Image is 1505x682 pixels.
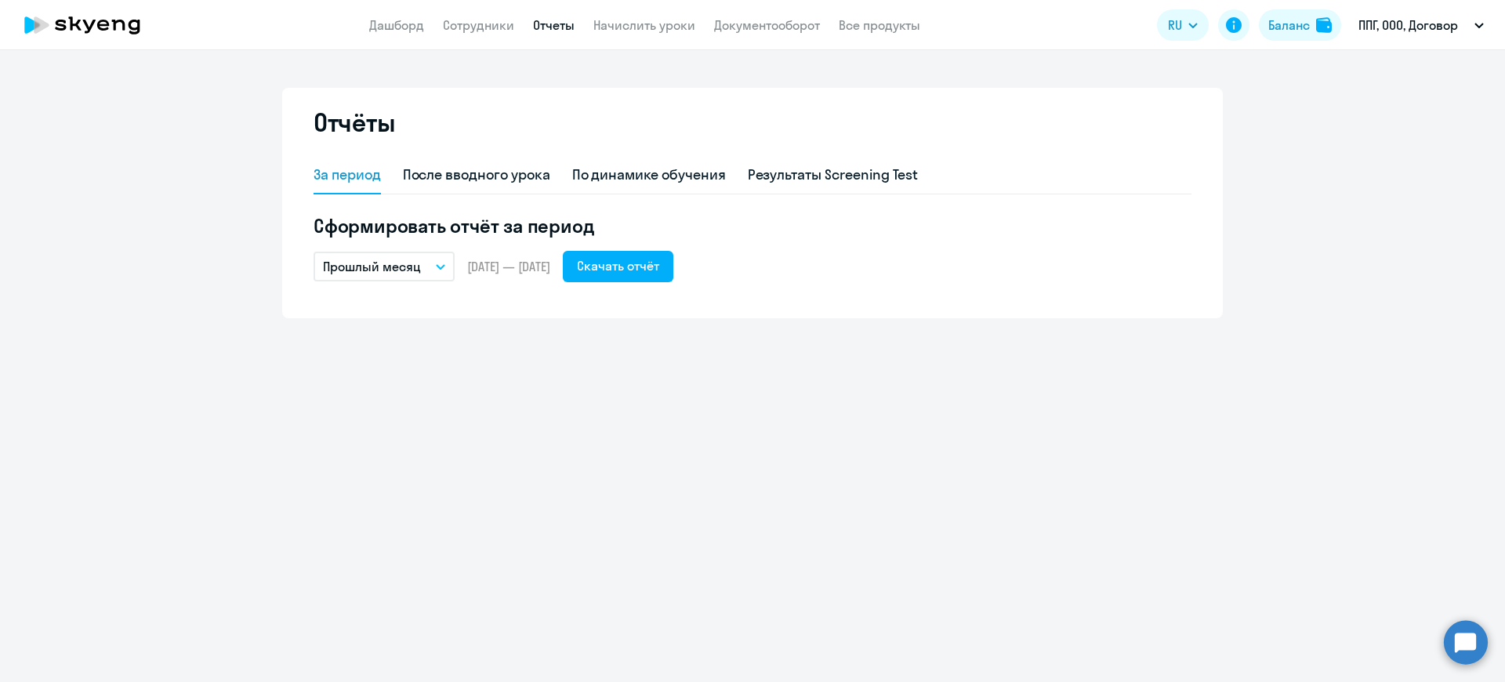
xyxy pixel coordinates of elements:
span: [DATE] — [DATE] [467,258,550,275]
a: Отчеты [533,17,575,33]
p: Прошлый месяц [323,257,421,276]
div: Результаты Screening Test [748,165,919,185]
a: Сотрудники [443,17,514,33]
button: ППГ, ООО, Договор [1351,6,1492,44]
a: Документооборот [714,17,820,33]
h2: Отчёты [314,107,395,138]
div: За период [314,165,381,185]
h5: Сформировать отчёт за период [314,213,1191,238]
div: Баланс [1268,16,1310,34]
div: Скачать отчёт [577,256,659,275]
span: RU [1168,16,1182,34]
img: balance [1316,17,1332,33]
button: Прошлый месяц [314,252,455,281]
div: После вводного урока [403,165,550,185]
button: Скачать отчёт [563,251,673,282]
a: Все продукты [839,17,920,33]
p: ППГ, ООО, Договор [1358,16,1458,34]
a: Дашборд [369,17,424,33]
div: По динамике обучения [572,165,726,185]
button: Балансbalance [1259,9,1341,41]
button: RU [1157,9,1209,41]
a: Начислить уроки [593,17,695,33]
